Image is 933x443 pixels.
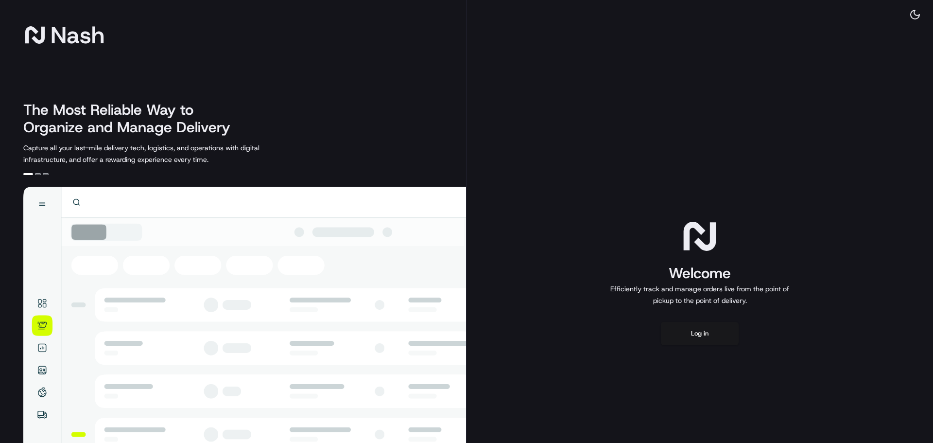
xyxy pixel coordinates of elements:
[661,322,739,345] button: Log in
[23,142,303,165] p: Capture all your last-mile delivery tech, logistics, and operations with digital infrastructure, ...
[51,25,104,45] span: Nash
[23,101,241,136] h2: The Most Reliable Way to Organize and Manage Delivery
[606,264,793,283] h1: Welcome
[606,283,793,306] p: Efficiently track and manage orders live from the point of pickup to the point of delivery.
